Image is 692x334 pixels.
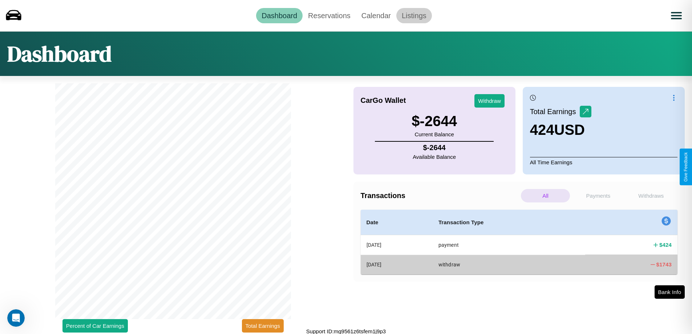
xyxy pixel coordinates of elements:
[412,129,457,139] p: Current Balance
[361,255,433,274] th: [DATE]
[242,319,284,333] button: Total Earnings
[530,105,580,118] p: Total Earnings
[627,189,676,202] p: Withdraws
[361,96,406,105] h4: CarGo Wallet
[433,255,586,274] th: withdraw
[530,122,591,138] h3: 424 USD
[659,241,672,249] h4: $ 424
[62,319,128,333] button: Percent of Car Earnings
[530,157,677,167] p: All Time Earnings
[655,285,685,299] button: Bank Info
[574,189,623,202] p: Payments
[367,218,427,227] h4: Date
[413,152,456,162] p: Available Balance
[7,309,25,327] iframe: Intercom live chat
[356,8,396,23] a: Calendar
[433,235,586,255] th: payment
[361,235,433,255] th: [DATE]
[413,144,456,152] h4: $ -2644
[7,39,112,69] h1: Dashboard
[361,192,519,200] h4: Transactions
[666,5,687,26] button: Open menu
[412,113,457,129] h3: $ -2644
[303,8,356,23] a: Reservations
[438,218,580,227] h4: Transaction Type
[361,210,678,274] table: simple table
[521,189,570,202] p: All
[474,94,505,108] button: Withdraw
[656,261,672,268] h4: $ 1743
[396,8,432,23] a: Listings
[683,152,688,182] div: Give Feedback
[256,8,303,23] a: Dashboard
